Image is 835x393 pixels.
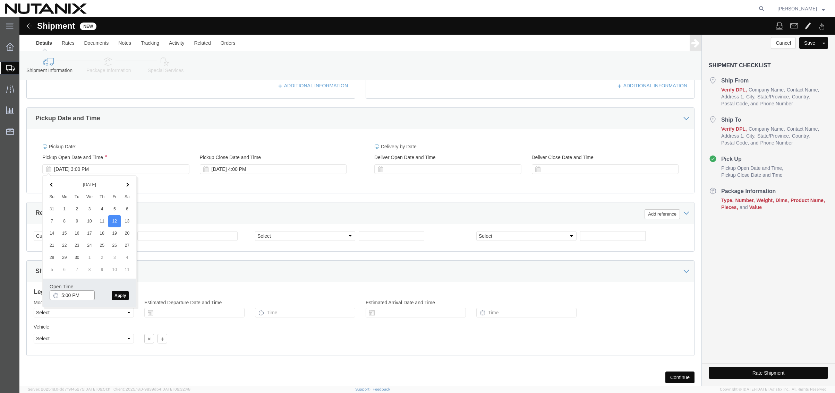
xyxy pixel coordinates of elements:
[161,387,190,391] span: [DATE] 09:32:48
[720,386,827,392] span: Copyright © [DATE]-[DATE] Agistix Inc., All Rights Reserved
[5,3,87,14] img: logo
[28,387,110,391] span: Server: 2025.18.0-dd719145275
[84,387,110,391] span: [DATE] 09:51:11
[777,5,817,12] span: Stephanie Guadron
[355,387,373,391] a: Support
[373,387,390,391] a: Feedback
[19,17,835,386] iframe: FS Legacy Container
[777,5,825,13] button: [PERSON_NAME]
[113,387,190,391] span: Client: 2025.18.0-9839db4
